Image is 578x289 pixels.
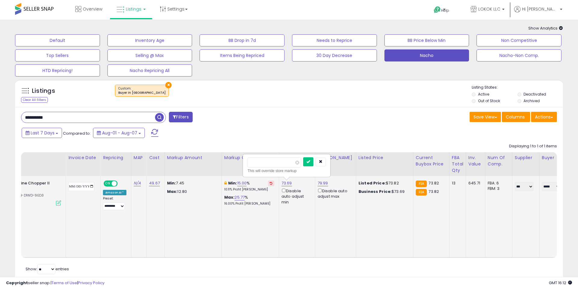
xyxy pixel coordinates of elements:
div: Num of Comp. [488,155,510,167]
div: % [224,181,274,192]
a: 73.69 [281,180,292,186]
button: Filters [169,112,192,122]
div: FBM: 3 [488,186,508,191]
label: Archived [524,98,540,103]
span: Overview [83,6,102,12]
span: Show: entries [26,266,69,272]
span: Aug-01 - Aug-07 [102,130,137,136]
button: BB Drop in 7d [200,34,284,46]
span: OFF [117,181,126,186]
p: 10.11% Profit [PERSON_NAME] [224,187,274,192]
p: Listing States: [472,85,563,90]
div: FBA: 6 [488,181,508,186]
div: Markup Amount [167,155,219,161]
button: Save View [470,112,501,122]
a: 25.77 [235,194,245,200]
strong: Copyright [6,280,28,286]
button: Actions [531,112,557,122]
span: Hi [PERSON_NAME] [522,6,558,12]
a: Privacy Policy [78,280,104,286]
div: Inv. value [468,155,483,167]
div: % [224,195,274,206]
a: Help [429,2,461,20]
div: Displaying 1 to 1 of 1 items [509,143,557,149]
span: Compared to: [63,130,91,136]
button: Items Being Repriced [200,49,284,61]
span: | SKU: 6B-D1WD-9ED3 [5,193,44,198]
th: CSV column name: cust_attr_2_Supplier [512,152,539,176]
th: The percentage added to the cost of goods (COGS) that forms the calculator for Min & Max prices. [222,152,279,176]
span: 73.82 [428,189,439,194]
label: Active [478,92,489,97]
p: 12.80 [167,189,217,194]
div: Buyer in [GEOGRAPHIC_DATA] [118,91,166,95]
button: Needs to Reprice [292,34,377,46]
span: Help [441,8,449,13]
small: FBA [416,189,427,196]
a: Terms of Use [51,280,77,286]
b: Business Price: [359,189,392,194]
div: Disable auto adjust min [281,187,310,205]
button: Last 7 Days [22,128,62,138]
button: Aug-01 - Aug-07 [93,128,145,138]
div: Disable auto adjust max [318,187,351,199]
button: × [165,82,172,88]
div: Buyer [542,155,564,161]
b: Max: [224,194,235,200]
div: Supplier [515,155,537,161]
div: Clear All Filters [21,97,48,103]
strong: Min: [167,180,176,186]
span: LOKOK LLC [478,6,500,12]
p: 16.00% Profit [PERSON_NAME] [224,202,274,206]
button: BB Price Below Min [384,34,469,46]
small: FBA [416,181,427,187]
button: 30 Day Decrease [292,49,377,61]
th: CSV column name: cust_attr_1_Buyer [539,152,566,176]
label: Deactivated [524,92,546,97]
div: MAP [134,155,144,161]
button: Inventory Age [107,34,192,46]
span: 73.82 [428,180,439,186]
span: Show Analytics [528,25,563,31]
button: Nacho Repricing All [107,64,192,77]
button: Top Sellers [15,49,100,61]
div: $73.69 [359,189,409,194]
span: Listings [126,6,141,12]
a: 15.00 [237,180,247,186]
a: 79.99 [318,180,328,186]
div: This will override store markup [247,168,326,174]
span: ON [104,181,112,186]
button: Non Competitive [477,34,561,46]
span: Columns [506,114,525,120]
a: 49.67 [149,180,160,186]
div: $73.82 [359,181,409,186]
b: Min: [228,180,237,186]
div: Cost [149,155,162,161]
a: N/A [134,180,141,186]
div: Repricing [103,155,129,161]
button: Selling @ Max [107,49,192,61]
div: Invoice Date [68,155,98,161]
div: 13 [452,181,461,186]
div: Current Buybox Price [416,155,447,167]
b: Listed Price: [359,180,386,186]
strong: Max: [167,189,178,194]
a: Hi [PERSON_NAME] [514,6,562,20]
h5: Listings [32,87,55,95]
span: Last 7 Days [31,130,54,136]
div: seller snap | | [6,280,104,286]
button: HTD Repricing! [15,64,100,77]
div: Markup on Cost [224,155,276,161]
div: 645.71 [468,181,480,186]
button: Default [15,34,100,46]
i: Get Help [433,6,441,14]
span: Custom: [118,86,166,95]
div: FBA Total Qty [452,155,463,174]
label: Out of Stock [478,98,500,103]
button: Nacho [384,49,469,61]
button: Columns [502,112,530,122]
div: Amazon AI * [103,190,126,195]
p: 7.45 [167,181,217,186]
div: Preset: [103,196,126,210]
th: CSV column name: cust_attr_3_Invoice Date [66,152,101,176]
